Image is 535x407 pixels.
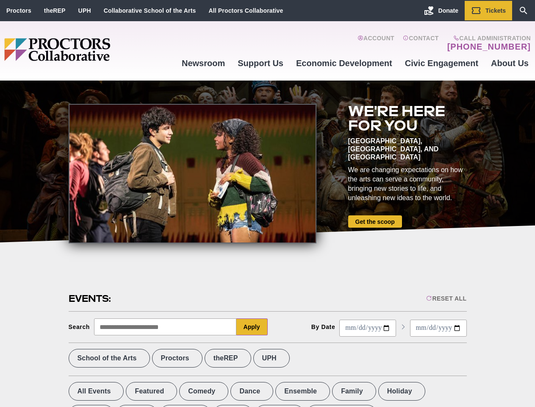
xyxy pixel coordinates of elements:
a: Economic Development [290,52,399,75]
a: All Proctors Collaborative [208,7,283,14]
label: UPH [253,349,290,368]
label: Featured [126,382,177,401]
label: Dance [230,382,273,401]
button: Apply [236,318,268,335]
div: By Date [311,323,335,330]
a: Contact [403,35,439,52]
label: All Events [69,382,124,401]
label: Proctors [152,349,202,368]
a: About Us [485,52,535,75]
a: Civic Engagement [399,52,485,75]
span: Donate [438,7,458,14]
a: Proctors [6,7,31,14]
a: Tickets [465,1,512,20]
label: School of the Arts [69,349,150,368]
a: theREP [44,7,66,14]
span: Tickets [485,7,506,14]
h2: We're here for you [348,104,467,133]
div: We are changing expectations on how the arts can serve a community, bringing new stories to life,... [348,165,467,203]
a: Newsroom [175,52,231,75]
a: Support Us [231,52,290,75]
img: Proctors logo [4,38,175,61]
span: Call Administration [445,35,531,42]
div: Reset All [426,295,466,302]
label: theREP [205,349,251,368]
a: Donate [418,1,465,20]
label: Comedy [179,382,228,401]
div: Search [69,323,90,330]
a: [PHONE_NUMBER] [447,42,531,52]
a: Search [512,1,535,20]
label: Ensemble [275,382,330,401]
a: UPH [78,7,91,14]
label: Holiday [378,382,425,401]
div: [GEOGRAPHIC_DATA], [GEOGRAPHIC_DATA], and [GEOGRAPHIC_DATA] [348,137,467,161]
label: Family [332,382,376,401]
a: Get the scoop [348,215,402,228]
a: Collaborative School of the Arts [104,7,196,14]
a: Account [358,35,394,52]
h2: Events: [69,292,112,305]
